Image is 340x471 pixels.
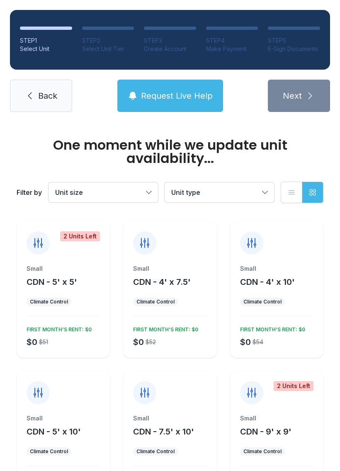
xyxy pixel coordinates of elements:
div: Small [27,265,100,273]
div: Small [133,265,206,273]
div: E-Sign Documents [268,45,320,53]
div: Climate Control [136,448,175,455]
span: Request Live Help [141,90,213,102]
div: STEP 5 [268,36,320,45]
span: CDN - 4' x 10' [240,277,295,287]
span: CDN - 4' x 7.5' [133,277,191,287]
button: CDN - 5' x 5' [27,276,77,288]
div: Small [240,265,313,273]
span: Unit type [171,188,200,197]
div: $51 [39,338,48,346]
div: Climate Control [243,448,282,455]
div: Small [133,414,206,422]
div: STEP 2 [82,36,134,45]
span: Unit size [55,188,83,197]
div: Climate Control [30,448,68,455]
button: CDN - 7.5' x 10' [133,426,194,437]
div: 2 Units Left [274,381,313,391]
div: Select Unit Tier [82,45,134,53]
button: CDN - 4' x 10' [240,276,295,288]
div: $0 [240,336,251,348]
div: 2 Units Left [60,231,100,241]
div: STEP 4 [206,36,258,45]
div: Climate Control [243,299,282,305]
div: One moment while we update unit availability... [17,138,323,165]
span: Next [283,90,302,102]
button: CDN - 4' x 7.5' [133,276,191,288]
div: Filter by [17,187,42,197]
span: CDN - 9' x 9' [240,427,291,437]
div: Small [27,414,100,422]
div: STEP 1 [20,36,72,45]
button: CDN - 9' x 9' [240,426,291,437]
div: Climate Control [30,299,68,305]
div: $52 [146,338,156,346]
div: Create Account [144,45,196,53]
button: Unit type [165,182,274,202]
div: Make Payment [206,45,258,53]
div: FIRST MONTH’S RENT: $0 [237,323,305,333]
div: FIRST MONTH’S RENT: $0 [23,323,92,333]
span: Back [38,90,57,102]
span: CDN - 5' x 10' [27,427,81,437]
div: $0 [27,336,37,348]
button: CDN - 5' x 10' [27,426,81,437]
span: CDN - 7.5' x 10' [133,427,194,437]
button: Unit size [49,182,158,202]
div: Small [240,414,313,422]
div: Select Unit [20,45,72,53]
div: FIRST MONTH’S RENT: $0 [130,323,198,333]
div: Climate Control [136,299,175,305]
div: $0 [133,336,144,348]
div: STEP 3 [144,36,196,45]
span: CDN - 5' x 5' [27,277,77,287]
div: $54 [253,338,263,346]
